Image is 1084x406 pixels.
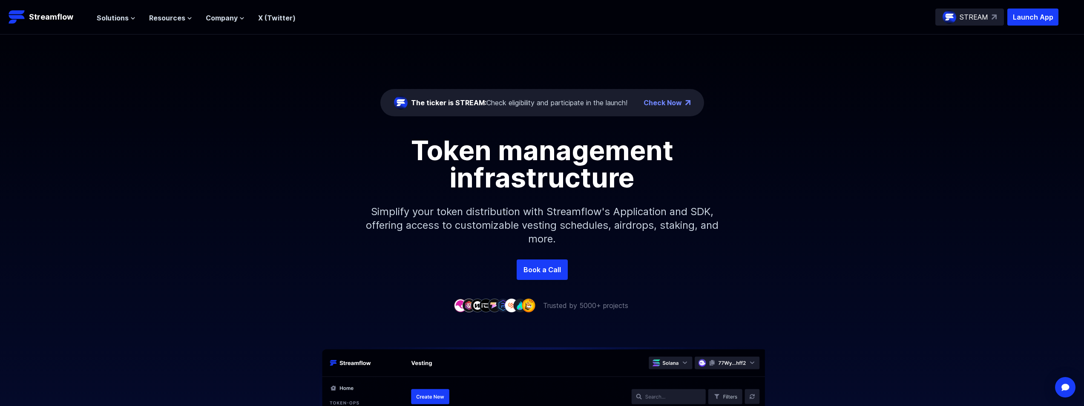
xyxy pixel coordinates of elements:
[992,14,997,20] img: top-right-arrow.svg
[258,14,296,22] a: X (Twitter)
[517,259,568,280] a: Book a Call
[471,299,484,312] img: company-3
[29,11,73,23] p: Streamflow
[505,299,518,312] img: company-7
[411,98,627,108] div: Check eligibility and participate in the launch!
[1055,377,1075,397] div: Open Intercom Messenger
[97,13,129,23] span: Solutions
[462,299,476,312] img: company-2
[149,13,185,23] span: Resources
[359,191,725,259] p: Simplify your token distribution with Streamflow's Application and SDK, offering access to custom...
[9,9,26,26] img: Streamflow Logo
[685,100,690,105] img: top-right-arrow.png
[454,299,467,312] img: company-1
[206,13,238,23] span: Company
[496,299,510,312] img: company-6
[935,9,1004,26] a: STREAM
[488,299,501,312] img: company-5
[1007,9,1058,26] button: Launch App
[149,13,192,23] button: Resources
[9,9,88,26] a: Streamflow
[513,299,527,312] img: company-8
[97,13,135,23] button: Solutions
[943,10,956,24] img: streamflow-logo-circle.png
[960,12,988,22] p: STREAM
[206,13,244,23] button: Company
[479,299,493,312] img: company-4
[644,98,682,108] a: Check Now
[543,300,628,311] p: Trusted by 5000+ projects
[394,96,408,109] img: streamflow-logo-circle.png
[411,98,486,107] span: The ticker is STREAM:
[522,299,535,312] img: company-9
[351,137,734,191] h1: Token management infrastructure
